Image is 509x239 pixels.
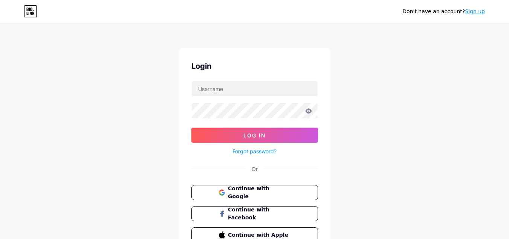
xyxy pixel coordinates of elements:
[232,147,277,155] a: Forgot password?
[191,206,318,221] button: Continue with Facebook
[191,185,318,200] button: Continue with Google
[191,60,318,72] div: Login
[228,231,290,239] span: Continue with Apple
[465,8,485,14] a: Sign up
[191,128,318,143] button: Log In
[243,132,266,139] span: Log In
[252,165,258,173] div: Or
[228,206,290,222] span: Continue with Facebook
[228,185,290,200] span: Continue with Google
[402,8,485,15] div: Don't have an account?
[192,81,318,96] input: Username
